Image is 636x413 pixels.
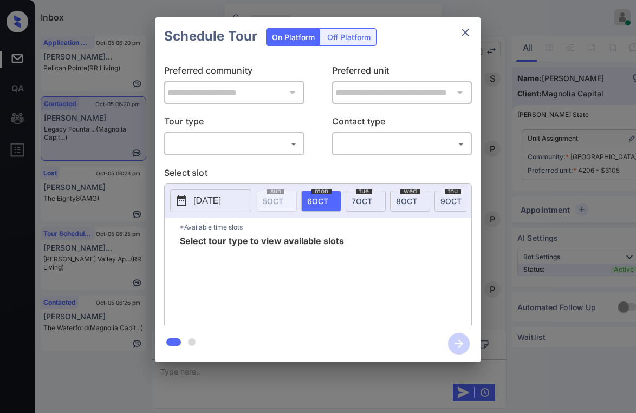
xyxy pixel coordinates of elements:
[180,218,471,237] p: *Available time slots
[307,196,328,206] span: 6 OCT
[332,64,472,81] p: Preferred unit
[352,196,372,206] span: 7 OCT
[155,17,266,55] h2: Schedule Tour
[396,196,417,206] span: 8 OCT
[180,237,344,323] span: Select tour type to view available slots
[434,191,475,212] div: date-select
[440,196,462,206] span: 9 OCT
[455,22,476,43] button: close
[445,188,461,194] span: thu
[193,194,221,207] p: [DATE]
[322,29,376,45] div: Off Platform
[170,189,251,212] button: [DATE]
[164,64,304,81] p: Preferred community
[301,191,341,212] div: date-select
[346,191,386,212] div: date-select
[400,188,420,194] span: wed
[164,166,472,183] p: Select slot
[311,188,332,194] span: mon
[267,29,320,45] div: On Platform
[390,191,430,212] div: date-select
[332,115,472,132] p: Contact type
[356,188,372,194] span: tue
[164,115,304,132] p: Tour type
